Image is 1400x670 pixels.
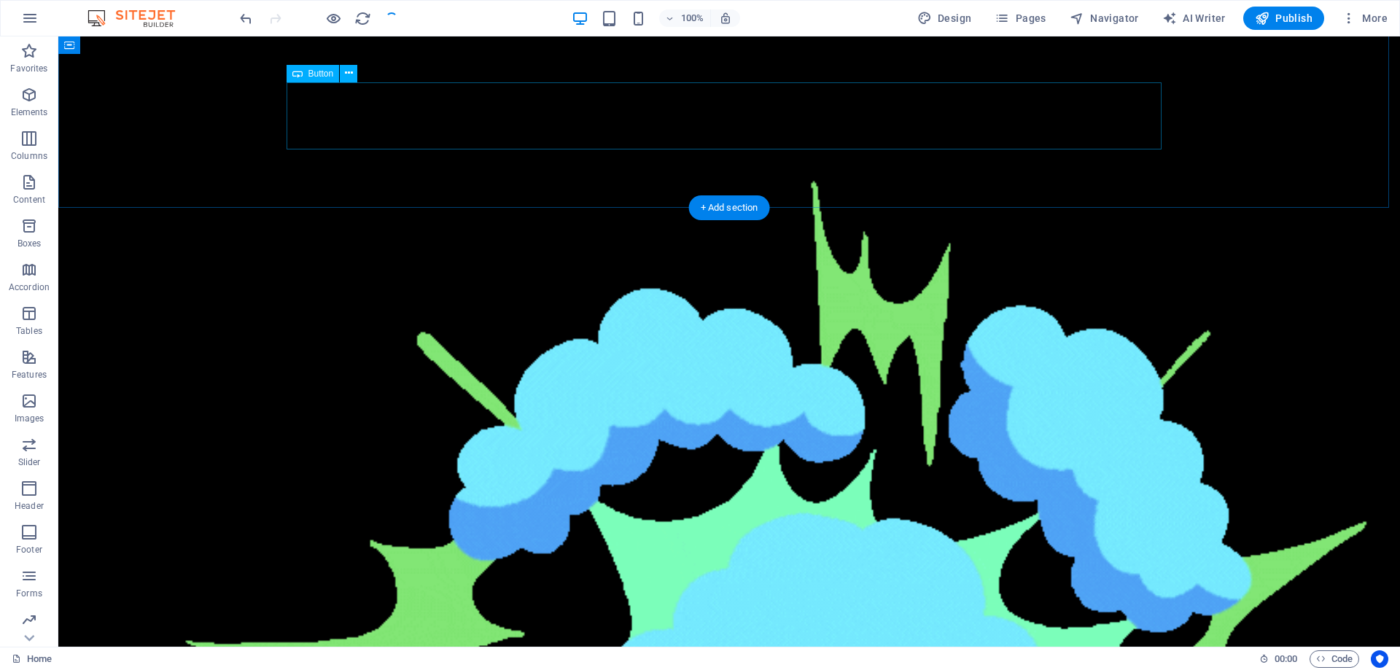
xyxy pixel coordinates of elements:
div: + Add section [689,195,770,220]
p: Header [15,500,44,512]
p: Footer [16,544,42,556]
button: Pages [989,7,1051,30]
h6: 100% [681,9,704,27]
span: Pages [995,11,1046,26]
p: Boxes [17,238,42,249]
span: Navigator [1070,11,1139,26]
button: Publish [1243,7,1324,30]
span: More [1342,11,1388,26]
span: AI Writer [1162,11,1226,26]
p: Columns [11,150,47,162]
p: Slider [18,456,41,468]
p: Accordion [9,281,50,293]
button: More [1336,7,1393,30]
span: Button [308,69,334,78]
p: Elements [11,106,48,118]
span: Design [917,11,972,26]
i: Undo: Change link (Ctrl+Z) [238,10,254,27]
button: Usercentrics [1371,650,1388,668]
span: : [1285,653,1287,664]
p: Favorites [10,63,47,74]
div: Design (Ctrl+Alt+Y) [911,7,978,30]
a: Click to cancel selection. Double-click to open Pages [12,650,52,668]
span: Publish [1255,11,1312,26]
p: Images [15,413,44,424]
span: 00 00 [1275,650,1297,668]
button: Code [1310,650,1359,668]
p: Forms [16,588,42,599]
p: Features [12,369,47,381]
h6: Session time [1259,650,1298,668]
p: Tables [16,325,42,337]
button: undo [237,9,254,27]
span: Code [1316,650,1353,668]
button: Design [911,7,978,30]
button: Navigator [1064,7,1145,30]
button: 100% [659,9,711,27]
button: AI Writer [1156,7,1232,30]
p: Content [13,194,45,206]
button: reload [354,9,371,27]
i: Reload page [354,10,371,27]
i: On resize automatically adjust zoom level to fit chosen device. [719,12,732,25]
img: Editor Logo [84,9,193,27]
